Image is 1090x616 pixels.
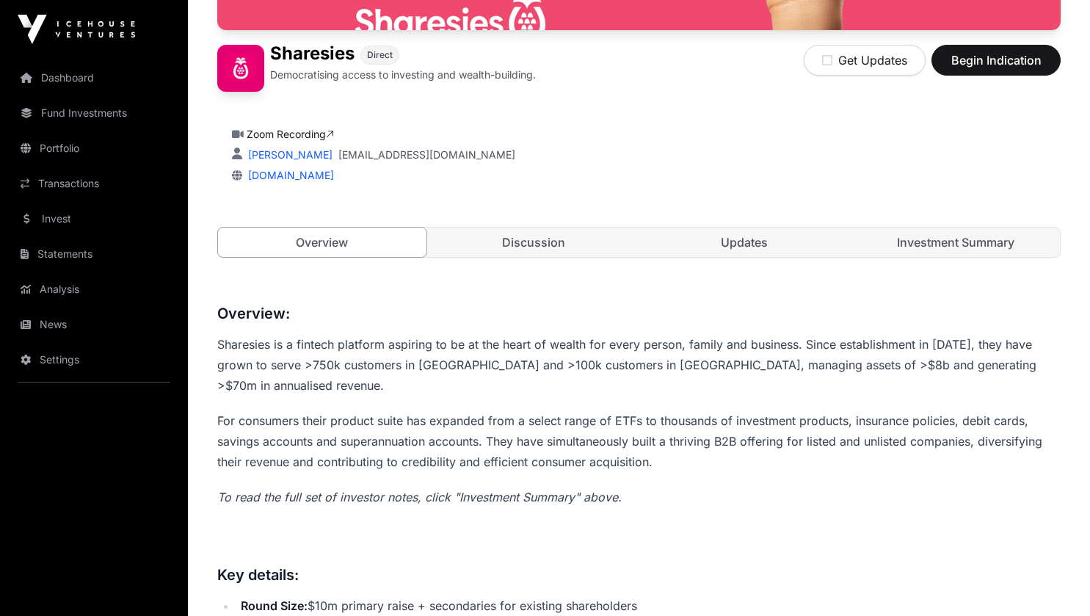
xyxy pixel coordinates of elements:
[245,148,333,161] a: [PERSON_NAME]
[12,344,176,376] a: Settings
[367,49,393,61] span: Direct
[217,302,1061,325] h3: Overview:
[217,227,427,258] a: Overview
[641,228,849,257] a: Updates
[217,490,622,504] em: To read the full set of investor notes, click "Investment Summary" above.
[12,167,176,200] a: Transactions
[217,45,264,92] img: Sharesies
[217,334,1061,396] p: Sharesies is a fintech platform aspiring to be at the heart of wealth for every person, family an...
[804,45,926,76] button: Get Updates
[217,563,1061,587] h3: Key details:
[429,228,638,257] a: Discussion
[242,169,334,181] a: [DOMAIN_NAME]
[12,273,176,305] a: Analysis
[931,59,1061,74] a: Begin Indication
[1017,546,1090,616] iframe: Chat Widget
[931,45,1061,76] button: Begin Indication
[950,51,1042,69] span: Begin Indication
[217,410,1061,472] p: For consumers their product suite has expanded from a select range of ETFs to thousands of invest...
[338,148,515,162] a: [EMAIL_ADDRESS][DOMAIN_NAME]
[247,128,334,140] a: Zoom Recording
[12,238,176,270] a: Statements
[270,45,355,65] h1: Sharesies
[241,598,308,613] strong: Round Size:
[218,228,1060,257] nav: Tabs
[236,595,1061,616] li: $10m primary raise + secondaries for existing shareholders
[12,308,176,341] a: News
[12,203,176,235] a: Invest
[270,68,536,82] p: Democratising access to investing and wealth-building.
[851,228,1060,257] a: Investment Summary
